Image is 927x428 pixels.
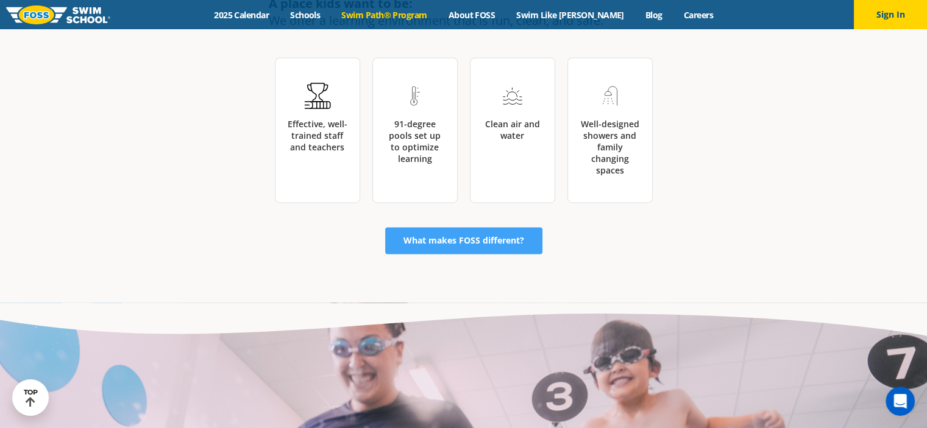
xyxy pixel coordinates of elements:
h5: Well-designed showers and family changing spaces [580,118,640,176]
a: Blog [634,9,673,21]
a: Swim Like [PERSON_NAME] [506,9,635,21]
img: Clean air and water [471,82,555,109]
img: Effective, well-trained staff and teachers [275,82,360,109]
iframe: Intercom live chat [886,387,915,416]
img: Well-designed showers and family changing spaces [568,82,652,109]
img: FOSS Swim School Logo [6,5,110,24]
span: What makes FOSS different? [403,236,524,245]
img: 91-degree pools set up to optimize learning [373,82,457,109]
a: Schools [280,9,331,21]
div: TOP [24,388,38,407]
h5: 91-degree pools set up to optimize learning [385,118,445,164]
a: 2025 Calendar [204,9,280,21]
a: What makes FOSS different? [385,227,542,254]
a: Swim Path® Program [331,9,438,21]
h5: Clean air and water [483,118,542,141]
a: Careers [673,9,723,21]
h5: Effective, well-trained staff and teachers [288,118,347,153]
a: About FOSS [438,9,506,21]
